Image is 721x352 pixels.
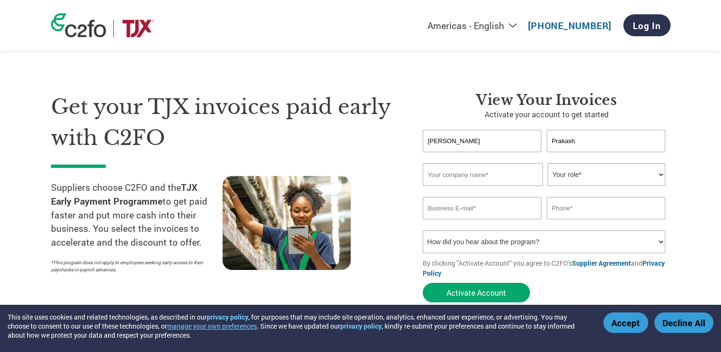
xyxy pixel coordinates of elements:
button: manage your own preferences [167,321,257,331]
p: Suppliers choose C2FO and the to get paid faster and put more cash into their business. You selec... [51,181,223,249]
input: Phone* [547,197,666,219]
img: TJX [121,20,155,37]
input: Last Name* [547,130,666,152]
input: Your company name* [423,163,543,186]
select: Title/Role [548,163,665,186]
a: privacy policy [207,312,248,321]
a: [PHONE_NUMBER] [528,20,611,31]
a: Supplier Agreement [572,259,631,268]
input: First Name* [423,130,542,152]
h3: View your invoices [423,92,670,109]
p: *This program does not apply to employees seeking early access to their paychecks or payroll adva... [51,259,213,273]
button: Activate Account [423,283,530,302]
button: Decline All [654,312,713,333]
img: c2fo logo [51,13,106,37]
a: Privacy Policy [423,259,665,278]
strong: TJX Early Payment Programme [51,181,197,207]
p: Activate your account to get started [423,109,670,120]
div: Invalid company name or company name is too long [423,187,666,193]
div: Inavlid Phone Number [547,220,666,227]
div: Inavlid Email Address [423,220,542,227]
a: privacy policy [340,321,382,331]
button: Accept [603,312,648,333]
div: This site uses cookies and related technologies, as described in our , for purposes that may incl... [8,312,589,340]
div: Invalid last name or last name is too long [547,153,666,159]
input: Invalid Email format [423,197,542,219]
img: supply chain worker [223,176,351,270]
div: Invalid first name or first name is too long [423,153,542,159]
h1: Get your TJX invoices paid early with C2FO [51,92,394,153]
a: Log In [623,14,670,36]
p: By clicking "Activate Account" you agree to C2FO's and [423,258,670,278]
